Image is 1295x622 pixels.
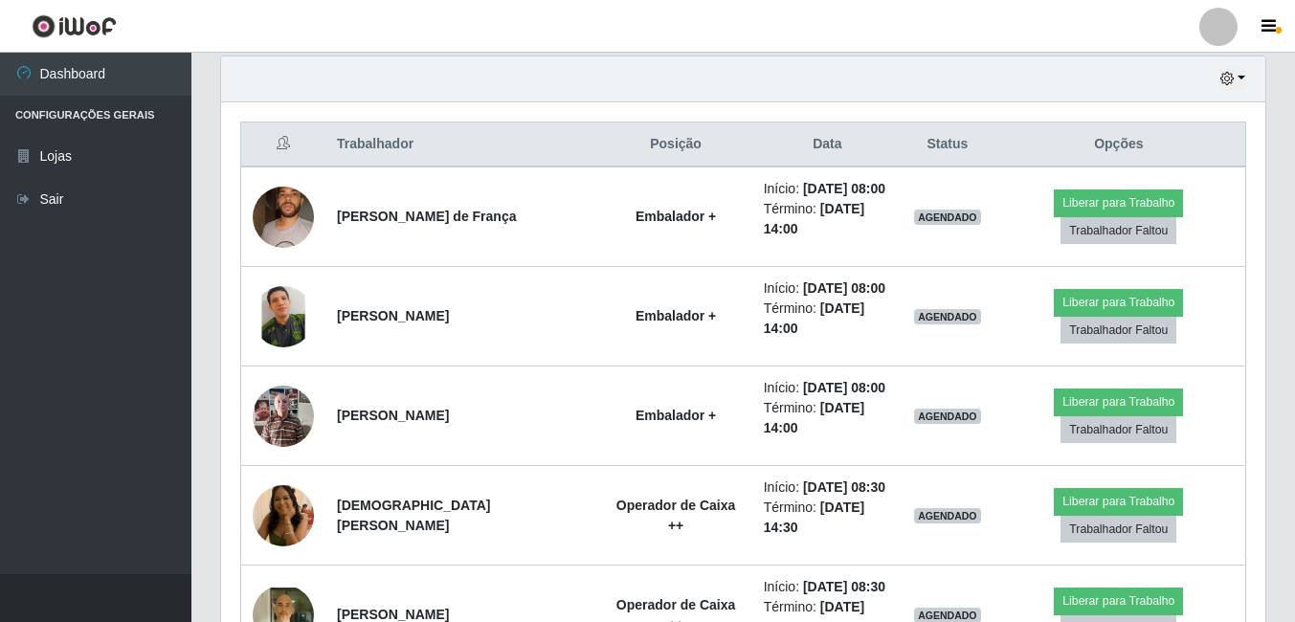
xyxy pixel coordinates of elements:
li: Início: [764,179,891,199]
time: [DATE] 08:00 [803,280,885,296]
span: AGENDADO [914,508,981,523]
strong: [PERSON_NAME] [337,607,449,622]
th: Status [903,122,993,167]
strong: [PERSON_NAME] de França [337,209,516,224]
button: Liberar para Trabalho [1054,488,1183,515]
strong: [DEMOGRAPHIC_DATA][PERSON_NAME] [337,498,490,533]
strong: Operador de Caixa ++ [616,498,736,533]
strong: [PERSON_NAME] [337,308,449,323]
strong: [PERSON_NAME] [337,408,449,423]
strong: Embalador + [636,408,716,423]
button: Liberar para Trabalho [1054,588,1183,614]
img: 1742239917826.jpeg [253,276,314,357]
li: Início: [764,577,891,597]
img: 1753363159449.jpeg [253,375,314,456]
button: Trabalhador Faltou [1061,516,1176,543]
img: 1693432799936.jpeg [253,176,314,257]
th: Trabalhador [325,122,599,167]
button: Trabalhador Faltou [1061,317,1176,344]
button: Trabalhador Faltou [1061,416,1176,443]
time: [DATE] 08:00 [803,181,885,196]
button: Liberar para Trabalho [1054,189,1183,216]
th: Opções [993,122,1246,167]
img: CoreUI Logo [32,14,117,38]
strong: Embalador + [636,308,716,323]
span: AGENDADO [914,409,981,424]
li: Início: [764,278,891,299]
li: Término: [764,498,891,538]
button: Trabalhador Faltou [1061,217,1176,244]
strong: Embalador + [636,209,716,224]
button: Liberar para Trabalho [1054,289,1183,316]
img: 1759261307405.jpeg [253,476,314,556]
th: Posição [599,122,751,167]
th: Data [752,122,903,167]
li: Término: [764,398,891,438]
li: Início: [764,478,891,498]
time: [DATE] 08:30 [803,479,885,495]
span: AGENDADO [914,309,981,324]
li: Término: [764,199,891,239]
button: Liberar para Trabalho [1054,389,1183,415]
span: AGENDADO [914,210,981,225]
li: Término: [764,299,891,339]
li: Início: [764,378,891,398]
time: [DATE] 08:30 [803,579,885,594]
time: [DATE] 08:00 [803,380,885,395]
